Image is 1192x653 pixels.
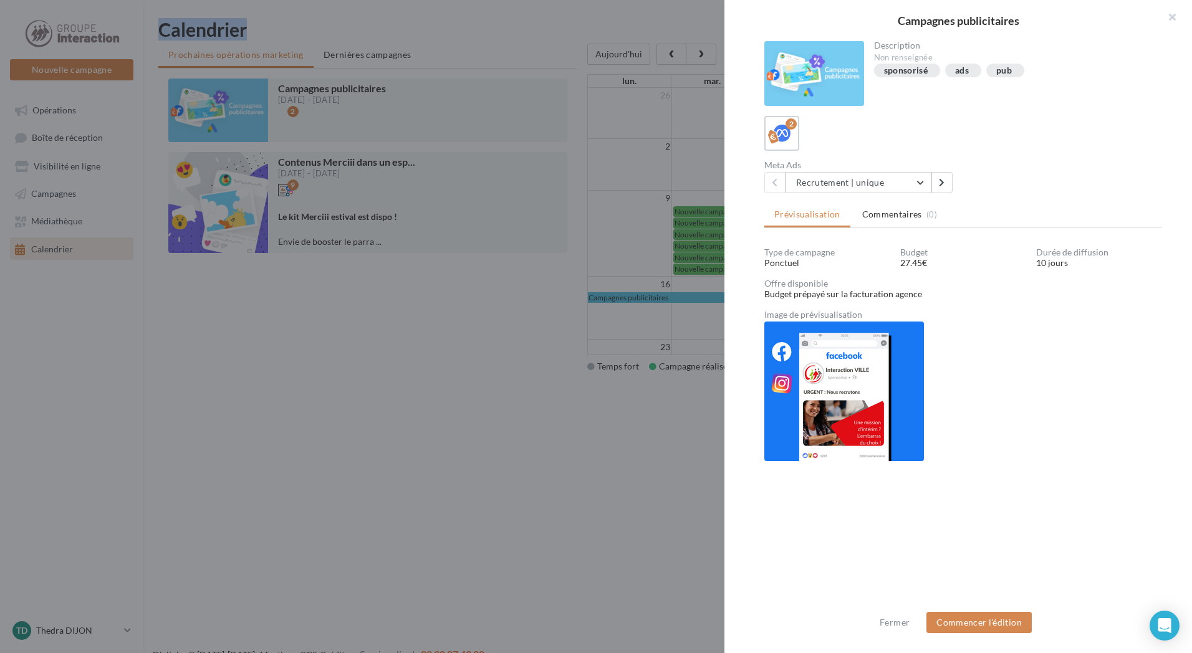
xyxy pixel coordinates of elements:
div: Campagnes publicitaires [744,15,1172,26]
div: Budget prépayé sur la facturation agence [764,288,1162,300]
div: 10 jours [1036,257,1162,269]
button: Recrutement | unique [786,172,931,193]
div: sponsorisé [884,66,928,75]
div: Image de prévisualisation [764,310,1162,319]
div: ads [955,66,969,75]
div: 2 [786,118,797,130]
div: Budget [900,248,1026,257]
button: Fermer [875,615,915,630]
div: Description [874,41,1153,50]
div: Non renseignée [874,52,1153,64]
div: 27.45€ [900,257,1026,269]
img: 008b87f00d921ddecfa28f1c35eec23d.png [764,322,924,461]
div: Meta Ads [764,161,958,169]
div: pub [996,66,1012,75]
span: (0) [926,209,937,219]
div: Open Intercom Messenger [1150,611,1180,641]
div: Offre disponible [764,279,1162,288]
span: Commentaires [862,208,922,221]
div: Durée de diffusion [1036,248,1162,257]
button: Commencer l'édition [926,612,1032,633]
div: Type de campagne [764,248,890,257]
div: Ponctuel [764,257,890,269]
